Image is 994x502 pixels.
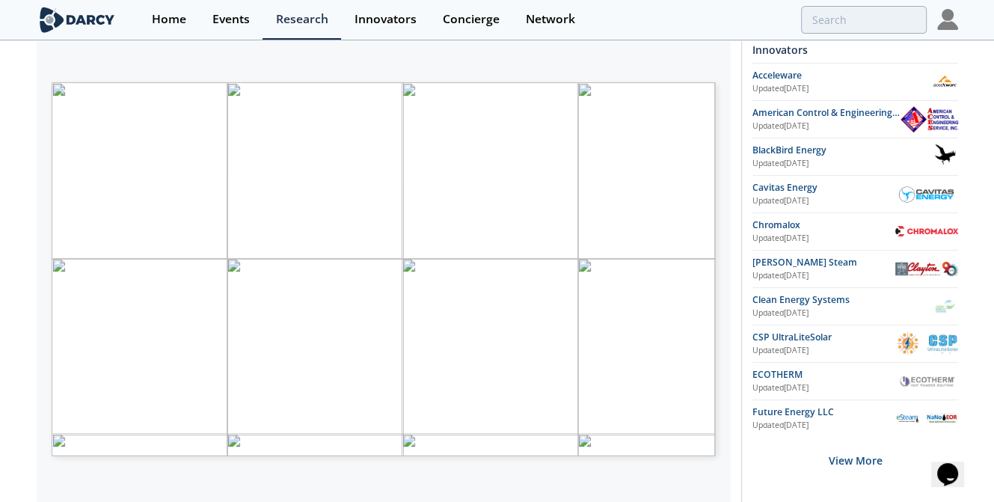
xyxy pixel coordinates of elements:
div: Updated [DATE] [752,419,895,431]
div: Clean Energy Systems [752,293,932,307]
div: Updated [DATE] [752,120,901,132]
a: [PERSON_NAME] Steam Updated[DATE] Clayton Steam [752,256,958,282]
div: Acceleware [752,69,932,82]
img: Clayton Steam [895,261,958,275]
img: Cavitas Energy [896,181,957,207]
div: Innovators [355,13,417,25]
a: American Control & Engineering Service inc. Updated[DATE] American Control & Engineering Service ... [752,106,958,132]
img: ECOTHERM [895,373,958,388]
div: Research [276,13,328,25]
div: Updated [DATE] [752,232,895,244]
img: logo-wide.svg [37,7,118,33]
div: Chromalox [752,218,895,232]
div: Updated [DATE] [752,82,932,94]
div: Future Energy LLC [752,405,895,419]
a: Cavitas Energy Updated[DATE] Cavitas Energy [752,181,958,207]
img: Acceleware [932,69,958,95]
div: Home [152,13,186,25]
div: View More [752,437,958,484]
div: Cavitas Energy [752,181,897,195]
input: Advanced Search [801,6,927,34]
a: CSP UltraLiteSolar Updated[DATE] CSP UltraLiteSolar [752,331,958,357]
div: Updated [DATE] [752,269,895,281]
div: Updated [DATE] [752,157,932,169]
div: [PERSON_NAME] Steam [752,256,895,269]
div: Updated [DATE] [752,307,932,319]
div: BlackBird Energy [752,144,932,157]
a: ECOTHERM Updated[DATE] ECOTHERM [752,368,958,394]
div: Innovators [752,37,958,63]
a: Clean Energy Systems Updated[DATE] Clean Energy Systems [752,293,958,319]
a: BlackBird Energy Updated[DATE] BlackBird Energy [752,144,958,170]
img: Clean Energy Systems [932,293,958,319]
div: Events [212,13,250,25]
div: Updated [DATE] [752,195,897,206]
img: CSP UltraLiteSolar [895,331,958,355]
a: Acceleware Updated[DATE] Acceleware [752,69,958,95]
iframe: chat widget [931,442,979,487]
div: Network [526,13,575,25]
img: Chromalox [895,226,958,237]
img: Profile [937,9,958,30]
img: Future Energy LLC [895,413,958,423]
a: Future Energy LLC Updated[DATE] Future Energy LLC [752,405,958,432]
div: Concierge [443,13,500,25]
div: Updated [DATE] [752,344,895,356]
div: CSP UltraLiteSolar [752,331,895,344]
a: Chromalox Updated[DATE] Chromalox [752,218,958,245]
img: BlackBird Energy [932,144,958,170]
div: American Control & Engineering Service inc. [752,106,901,120]
div: Updated [DATE] [752,382,895,394]
img: American Control & Engineering Service inc. [901,106,958,132]
div: ECOTHERM [752,368,895,382]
